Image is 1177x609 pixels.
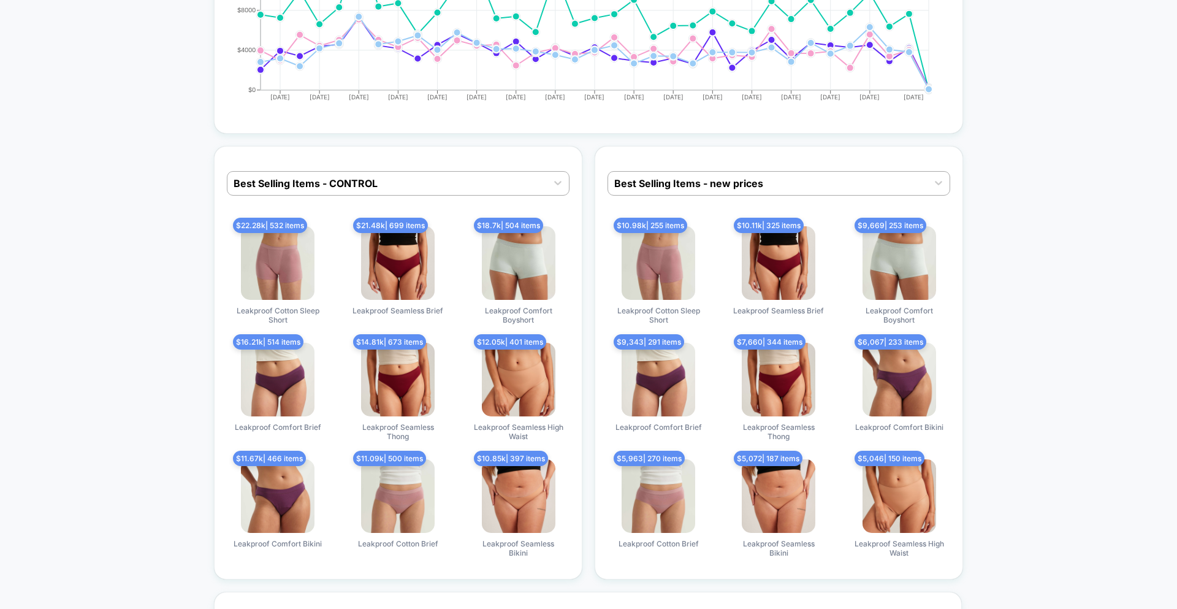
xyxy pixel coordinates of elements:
[733,539,825,557] span: Leakproof Seamless Bikini
[622,343,695,416] img: produt
[248,86,256,94] tspan: $0
[853,306,945,324] span: Leakproof Comfort Boyshort
[863,343,936,416] img: produt
[742,459,815,533] img: produt
[624,93,644,101] tspan: [DATE]
[860,93,880,101] tspan: [DATE]
[742,226,815,300] img: produt
[474,334,546,350] span: $ 12.05k | 401 items
[473,306,565,324] span: Leakproof Comfort Boyshort
[734,218,804,233] span: $ 10.11k | 325 items
[348,93,368,101] tspan: [DATE]
[474,451,548,466] span: $ 10.85k | 397 items
[506,93,526,101] tspan: [DATE]
[352,423,444,441] span: Leakproof Seamless Thong
[742,343,815,416] img: produt
[614,218,687,233] span: $ 10.98k | 255 items
[237,47,256,54] tspan: $4000
[622,459,695,533] img: produt
[234,539,322,548] span: Leakproof Comfort Bikini
[482,343,555,416] img: produt
[241,343,314,416] img: produt
[855,423,943,432] span: Leakproof Comfort Bikini
[361,226,435,300] img: produt
[235,423,321,432] span: Leakproof Comfort Brief
[241,226,314,300] img: produt
[734,451,802,466] span: $ 5,072 | 187 items
[241,459,314,533] img: produt
[474,218,543,233] span: $ 18.7k | 504 items
[352,306,443,315] span: Leakproof Seamless Brief
[353,218,428,233] span: $ 21.48k | 699 items
[855,334,926,350] span: $ 6,067 | 233 items
[703,93,723,101] tspan: [DATE]
[427,93,448,101] tspan: [DATE]
[388,93,408,101] tspan: [DATE]
[361,343,435,416] img: produt
[358,539,438,548] span: Leakproof Cotton Brief
[619,539,699,548] span: Leakproof Cotton Brief
[781,93,801,101] tspan: [DATE]
[482,459,555,533] img: produt
[237,7,256,14] tspan: $8000
[473,539,565,557] span: Leakproof Seamless Bikini
[734,334,806,350] span: $ 7,660 | 344 items
[270,93,290,101] tspan: [DATE]
[545,93,565,101] tspan: [DATE]
[863,226,936,300] img: produt
[821,93,841,101] tspan: [DATE]
[663,93,684,101] tspan: [DATE]
[904,93,924,101] tspan: [DATE]
[614,334,684,350] span: $ 9,343 | 291 items
[615,423,702,432] span: Leakproof Comfort Brief
[853,539,945,557] span: Leakproof Seamless High Waist
[467,93,487,101] tspan: [DATE]
[585,93,605,101] tspan: [DATE]
[232,306,324,324] span: Leakproof Cotton Sleep Short
[353,451,426,466] span: $ 11.09k | 500 items
[855,451,924,466] span: $ 5,046 | 150 items
[733,423,825,441] span: Leakproof Seamless Thong
[309,93,329,101] tspan: [DATE]
[855,218,926,233] span: $ 9,669 | 253 items
[742,93,762,101] tspan: [DATE]
[473,423,565,441] span: Leakproof Seamless High Waist
[233,334,303,350] span: $ 16.21k | 514 items
[233,451,306,466] span: $ 11.67k | 466 items
[622,226,695,300] img: produt
[612,306,704,324] span: Leakproof Cotton Sleep Short
[733,306,824,315] span: Leakproof Seamless Brief
[233,218,307,233] span: $ 22.28k | 532 items
[863,459,936,533] img: produt
[353,334,426,350] span: $ 14.81k | 673 items
[482,226,555,300] img: produt
[361,459,435,533] img: produt
[614,451,685,466] span: $ 5,963 | 270 items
